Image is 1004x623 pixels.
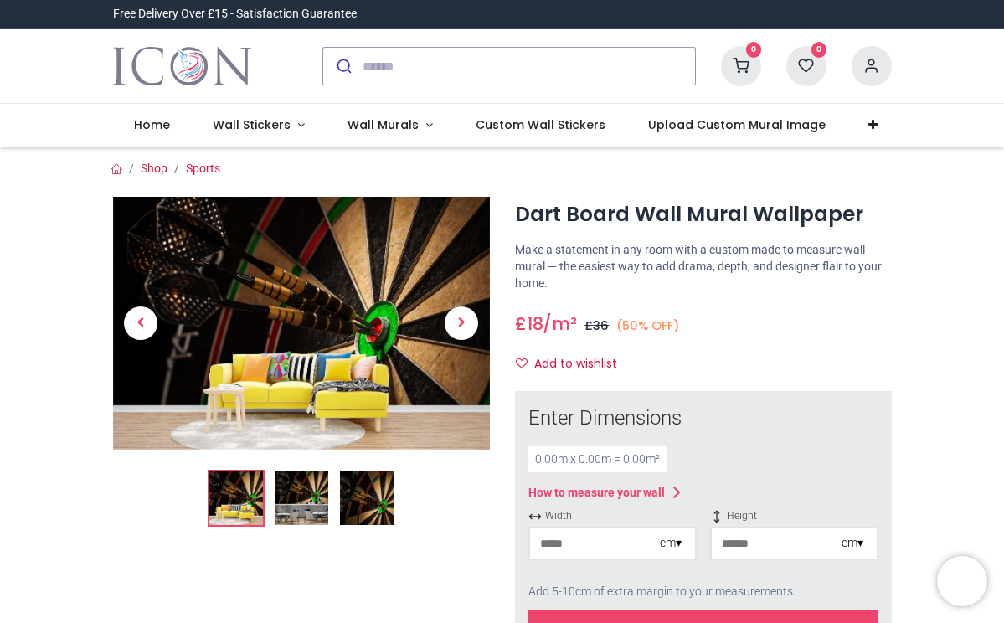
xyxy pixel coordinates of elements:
div: How to measure your wall [528,485,665,502]
img: WS-44877-03 [340,471,394,525]
img: Dart Board Wall Mural Wallpaper [209,471,263,525]
img: Icon Wall Stickers [113,43,251,90]
div: cm ▾ [660,535,682,552]
span: Previous [124,306,157,340]
a: 0 [786,59,826,72]
a: Wall Murals [326,104,454,147]
button: Add to wishlistAdd to wishlist [515,350,631,378]
a: Previous [113,234,170,411]
a: Shop [141,162,167,175]
span: Upload Custom Mural Image [648,116,826,133]
a: Logo of Icon Wall Stickers [113,43,251,90]
span: Next [445,306,478,340]
span: Home [134,116,170,133]
div: 0.00 m x 0.00 m = 0.00 m² [528,446,667,473]
span: Height [710,509,878,523]
span: 18 [527,311,543,336]
span: £ [515,311,543,336]
img: WS-44877-02 [275,471,328,525]
a: 0 [721,59,761,72]
h1: Dart Board Wall Mural Wallpaper [515,200,892,229]
span: Custom Wall Stickers [476,116,605,133]
small: (50% OFF) [616,317,680,335]
a: Next [433,234,490,411]
span: Wall Murals [348,116,419,133]
span: Wall Stickers [213,116,291,133]
sup: 0 [811,42,827,58]
iframe: Customer reviews powered by Trustpilot [540,6,892,23]
div: Add 5-10cm of extra margin to your measurements. [528,574,878,610]
div: Free Delivery Over £15 - Satisfaction Guarantee [113,6,357,23]
p: Make a statement in any room with a custom made to measure wall mural — the easiest way to add dr... [515,242,892,291]
button: Submit [323,48,363,85]
i: Add to wishlist [516,358,528,369]
span: Width [528,509,697,523]
div: Enter Dimensions [528,404,878,433]
span: 36 [593,317,609,334]
img: Dart Board Wall Mural Wallpaper [113,197,490,449]
a: Sports [186,162,220,175]
a: Wall Stickers [192,104,327,147]
div: cm ▾ [842,535,863,552]
span: /m² [543,311,577,336]
iframe: Brevo live chat [937,556,987,606]
sup: 0 [746,42,762,58]
span: £ [584,317,609,334]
